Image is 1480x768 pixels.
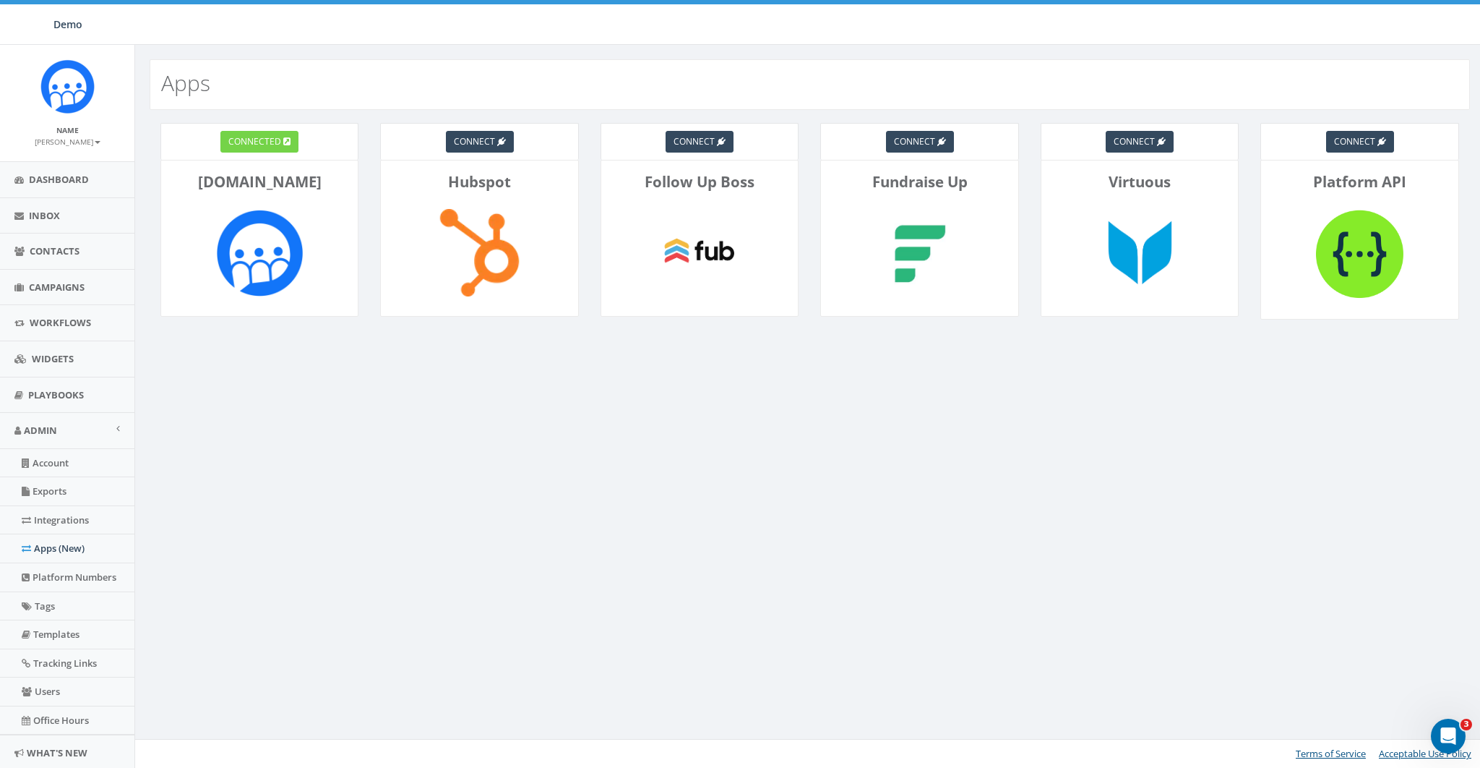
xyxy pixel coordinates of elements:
[427,200,532,305] img: Hubspot-logo
[161,71,210,95] h2: Apps
[30,316,91,329] span: Workflows
[27,746,87,759] span: What's New
[35,137,100,147] small: [PERSON_NAME]
[392,171,567,192] p: Hubspot
[53,17,82,31] span: Demo
[454,135,495,148] span: connect
[29,173,89,186] span: Dashboard
[1460,719,1472,730] span: 3
[666,131,733,153] a: connect
[172,171,347,192] p: [DOMAIN_NAME]
[24,424,57,437] span: Admin
[28,388,84,401] span: Playbooks
[1296,747,1366,760] a: Terms of Service
[674,135,715,148] span: connect
[886,131,954,153] a: connect
[29,209,60,222] span: Inbox
[1307,200,1412,308] img: Platform API-logo
[1326,131,1394,153] a: connect
[56,125,79,135] small: Name
[867,200,972,305] img: Fundraise Up-logo
[30,244,79,257] span: Contacts
[1431,719,1466,754] iframe: Intercom live chat
[612,171,787,192] p: Follow Up Boss
[446,131,514,153] a: connect
[1087,200,1192,305] img: Virtuous-logo
[40,59,95,114] img: Icon_1.png
[1114,135,1155,148] span: connect
[647,200,752,305] img: Follow Up Boss-logo
[1272,171,1447,192] p: Platform API
[220,131,298,153] a: connected
[1379,747,1471,760] a: Acceptable Use Policy
[894,135,935,148] span: connect
[29,281,85,294] span: Campaigns
[228,135,281,148] span: connected
[35,135,100,148] a: [PERSON_NAME]
[1052,171,1227,192] p: Virtuous
[207,200,312,305] img: Rally.so-logo
[1106,131,1174,153] a: connect
[32,352,74,365] span: Widgets
[1334,135,1375,148] span: connect
[832,171,1007,192] p: Fundraise Up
